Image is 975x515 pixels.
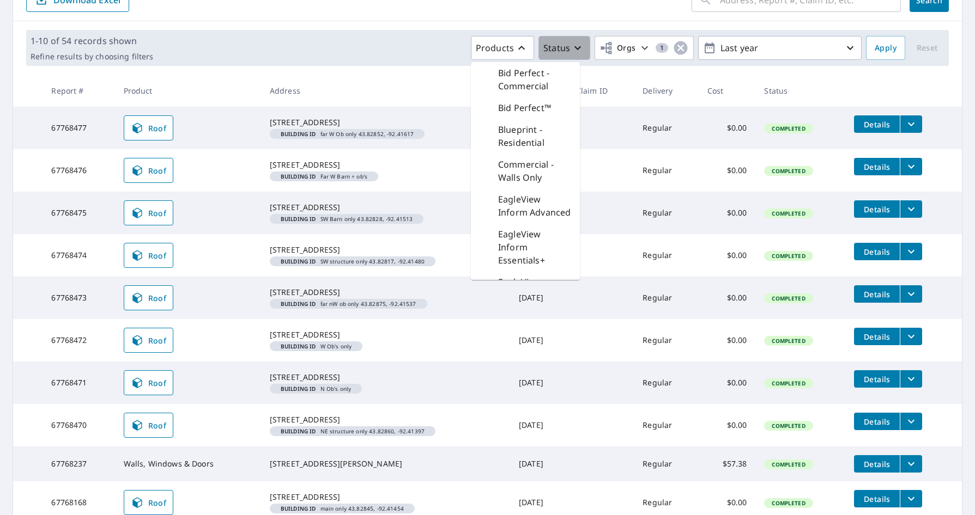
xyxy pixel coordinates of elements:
[765,125,812,132] span: Completed
[281,216,316,222] em: Building ID
[281,301,316,306] em: Building ID
[270,414,501,425] div: [STREET_ADDRESS]
[854,413,900,430] button: detailsBtn-67768470
[498,123,571,149] p: Blueprint - Residential
[765,295,812,302] span: Completed
[131,419,167,432] span: Roof
[861,162,893,172] span: Details
[270,329,501,340] div: [STREET_ADDRESS]
[270,160,501,170] div: [STREET_ADDRESS]
[861,494,893,504] span: Details
[765,379,812,387] span: Completed
[131,121,167,134] span: Roof
[634,277,699,319] td: Regular
[471,223,580,271] div: EagleView Inform Essentials+
[861,374,893,384] span: Details
[270,458,501,469] div: [STREET_ADDRESS][PERSON_NAME]
[900,455,922,473] button: filesDropdownBtn-67768237
[281,174,316,179] em: Building ID
[634,149,699,192] td: Regular
[498,193,571,219] p: EagleView Inform Advanced
[854,490,900,507] button: detailsBtn-67768168
[131,206,167,219] span: Roof
[900,285,922,303] button: filesDropdownBtn-67768473
[274,344,358,349] span: W Ob's only
[43,75,114,107] th: Report #
[274,301,423,306] span: far nW ob only 43.82875, -92.41537
[274,428,431,434] span: NE structure only 43.82860, -92.41397
[699,319,756,361] td: $0.00
[131,334,167,347] span: Roof
[900,115,922,133] button: filesDropdownBtn-67768477
[471,188,580,223] div: EagleView Inform Advanced
[124,243,174,268] a: Roof
[765,499,812,507] span: Completed
[861,416,893,427] span: Details
[274,506,410,511] span: main only 43.82845, -92.41454
[131,291,167,304] span: Roof
[854,370,900,388] button: detailsBtn-67768471
[43,404,114,446] td: 67768470
[270,492,501,502] div: [STREET_ADDRESS]
[900,413,922,430] button: filesDropdownBtn-67768470
[900,243,922,260] button: filesDropdownBtn-67768474
[476,41,514,54] p: Products
[861,332,893,342] span: Details
[124,285,174,310] a: Roof
[854,455,900,473] button: detailsBtn-67768237
[900,370,922,388] button: filesDropdownBtn-67768471
[43,149,114,192] td: 67768476
[765,337,812,345] span: Completed
[861,247,893,257] span: Details
[543,41,570,54] p: Status
[765,210,812,217] span: Completed
[699,234,756,277] td: $0.00
[634,75,699,107] th: Delivery
[765,167,812,175] span: Completed
[31,34,153,47] p: 1-10 of 54 records shown
[270,287,501,298] div: [STREET_ADDRESS]
[115,75,261,107] th: Product
[471,271,580,332] div: EagleView Inform Essentials+ for Commercial
[281,344,316,349] em: Building ID
[567,75,634,107] th: Claim ID
[595,36,694,60] button: Orgs1
[131,164,167,177] span: Roof
[854,158,900,175] button: detailsBtn-67768476
[900,158,922,175] button: filesDropdownBtn-67768476
[274,386,358,391] span: N Ob's only
[634,446,699,481] td: Regular
[131,376,167,389] span: Roof
[510,404,567,446] td: [DATE]
[498,228,571,267] p: EagleView Inform Essentials+
[124,370,174,395] a: Roof
[599,41,636,55] span: Orgs
[281,506,316,511] em: Building ID
[124,158,174,183] a: Roof
[261,75,510,107] th: Address
[270,202,501,213] div: [STREET_ADDRESS]
[131,496,167,509] span: Roof
[854,328,900,345] button: detailsBtn-67768472
[43,277,114,319] td: 67768473
[875,41,897,55] span: Apply
[498,101,551,114] p: Bid Perfect™
[43,107,114,149] td: 67768477
[900,200,922,218] button: filesDropdownBtn-67768475
[854,243,900,260] button: detailsBtn-67768474
[471,97,580,119] div: Bid Perfect™
[698,36,862,60] button: Last year
[699,404,756,446] td: $0.00
[270,372,501,383] div: [STREET_ADDRESS]
[274,174,374,179] span: Far W Barn + ob's
[699,75,756,107] th: Cost
[43,446,114,481] td: 67768237
[538,36,590,60] button: Status
[281,131,316,137] em: Building ID
[861,459,893,469] span: Details
[281,386,316,391] em: Building ID
[765,252,812,260] span: Completed
[281,259,316,264] em: Building ID
[510,446,567,481] td: [DATE]
[124,115,174,140] a: Roof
